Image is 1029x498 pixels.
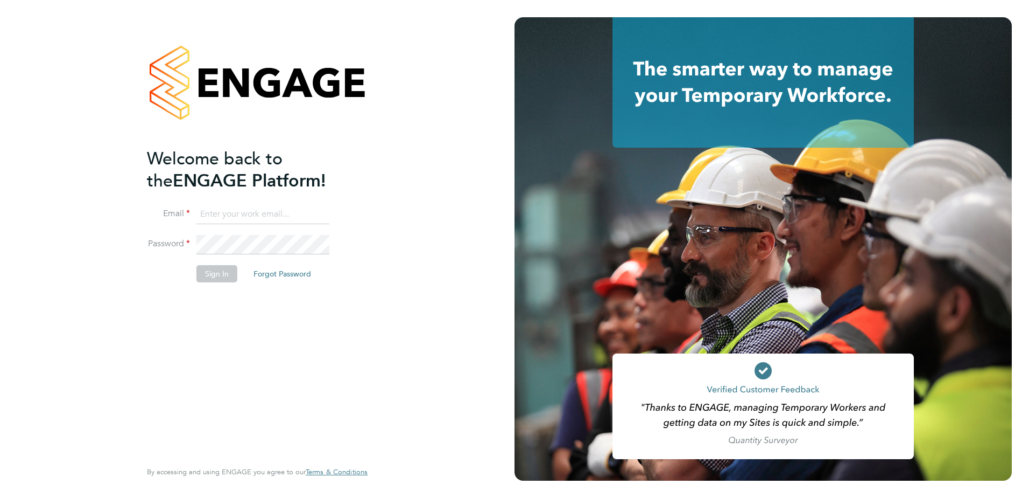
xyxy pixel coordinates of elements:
[147,208,190,219] label: Email
[147,467,368,476] span: By accessing and using ENGAGE you agree to our
[245,265,320,282] button: Forgot Password
[196,265,237,282] button: Sign In
[147,148,357,192] h2: ENGAGE Platform!
[147,238,190,250] label: Password
[196,205,329,224] input: Enter your work email...
[147,148,283,191] span: Welcome back to the
[306,468,368,476] a: Terms & Conditions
